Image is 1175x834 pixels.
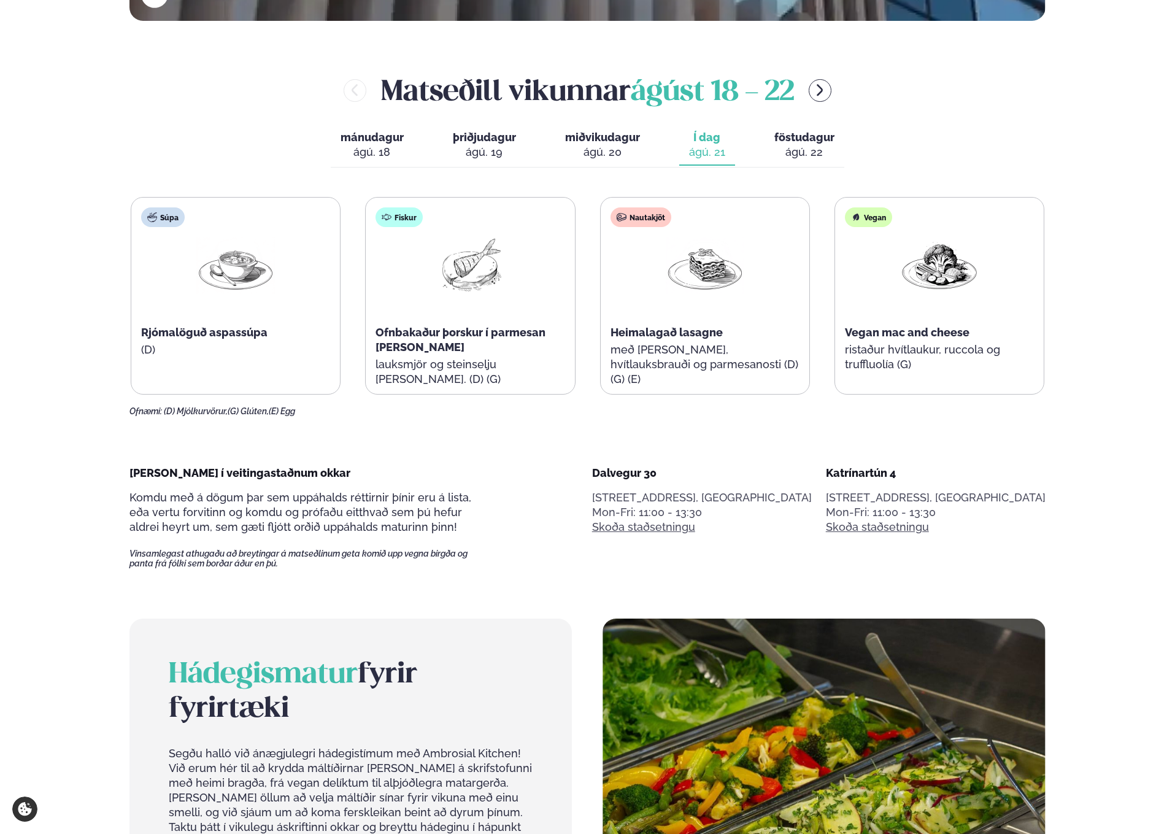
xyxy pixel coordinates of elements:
span: Heimalagað lasagne [611,326,723,339]
img: Lasagna.png [666,237,744,294]
img: beef.svg [617,212,626,222]
img: Vegan.svg [851,212,861,222]
button: þriðjudagur ágú. 19 [443,125,526,166]
div: ágú. 22 [774,145,834,160]
span: ágúst 18 - 22 [631,79,794,106]
button: miðvikudagur ágú. 20 [555,125,650,166]
p: lauksmjör og steinselju [PERSON_NAME]. (D) (G) [376,357,564,387]
div: Nautakjöt [611,207,671,227]
div: ágú. 18 [341,145,404,160]
span: Ofnæmi: [129,406,162,416]
p: ristaður hvítlaukur, ruccola og truffluolía (G) [845,342,1034,372]
div: Súpa [141,207,185,227]
span: föstudagur [774,131,834,144]
button: menu-btn-right [809,79,831,102]
img: soup.svg [147,212,157,222]
p: [STREET_ADDRESS], [GEOGRAPHIC_DATA] [826,490,1046,505]
button: föstudagur ágú. 22 [765,125,844,166]
span: miðvikudagur [565,131,640,144]
span: Vegan mac and cheese [845,326,969,339]
span: Ofnbakaður þorskur í parmesan [PERSON_NAME] [376,326,545,353]
img: fish.svg [382,212,391,222]
img: Vegan.png [900,237,979,294]
p: (D) [141,342,330,357]
img: Soup.png [196,237,275,294]
div: Mon-Fri: 11:00 - 13:30 [826,505,1046,520]
span: (E) Egg [269,406,295,416]
span: (D) Mjólkurvörur, [164,406,228,416]
div: Mon-Fri: 11:00 - 13:30 [592,505,812,520]
a: Skoða staðsetningu [592,520,695,535]
span: [PERSON_NAME] í veitingastaðnum okkar [129,466,350,479]
div: ágú. 21 [689,145,725,160]
button: mánudagur ágú. 18 [331,125,414,166]
div: Vegan [845,207,892,227]
span: (G) Glúten, [228,406,269,416]
h2: Matseðill vikunnar [381,70,794,110]
span: Komdu með á dögum þar sem uppáhalds réttirnir þínir eru á lista, eða vertu forvitinn og komdu og ... [129,491,471,533]
img: Fish.png [431,237,509,294]
div: ágú. 20 [565,145,640,160]
span: Rjómalöguð aspassúpa [141,326,268,339]
button: menu-btn-left [344,79,366,102]
p: með [PERSON_NAME], hvítlauksbrauði og parmesanosti (D) (G) (E) [611,342,799,387]
span: mánudagur [341,131,404,144]
div: Katrínartún 4 [826,466,1046,481]
div: Fiskur [376,207,423,227]
button: Í dag ágú. 21 [679,125,735,166]
div: Dalvegur 30 [592,466,812,481]
span: Hádegismatur [169,662,358,689]
h2: fyrir fyrirtæki [169,658,533,727]
p: [STREET_ADDRESS], [GEOGRAPHIC_DATA] [592,490,812,505]
span: þriðjudagur [453,131,516,144]
a: Skoða staðsetningu [826,520,929,535]
span: Vinsamlegast athugaðu að breytingar á matseðlinum geta komið upp vegna birgða og panta frá fólki ... [129,549,489,568]
div: ágú. 19 [453,145,516,160]
a: Cookie settings [12,797,37,822]
span: Í dag [689,130,725,145]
